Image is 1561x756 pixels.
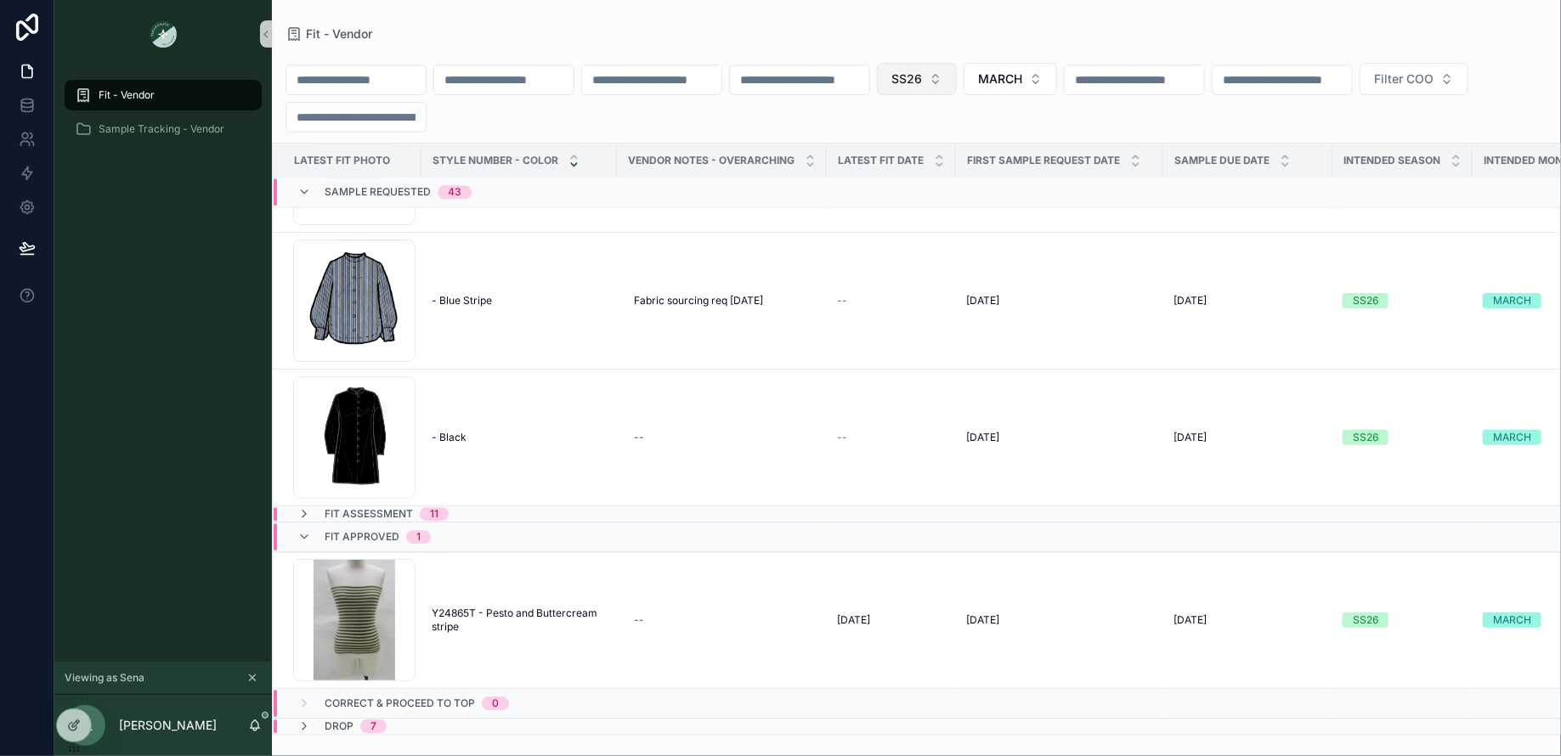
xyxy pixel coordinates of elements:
[966,613,999,627] span: [DATE]
[432,294,607,307] a: - Blue Stripe
[1174,431,1207,444] span: [DATE]
[837,613,870,627] span: [DATE]
[1174,431,1322,444] a: [DATE]
[54,68,272,166] div: scrollable content
[432,431,467,444] span: - Black
[964,63,1057,95] button: Select Button
[634,613,644,627] div: --
[627,287,817,314] a: Fabric sourcing req [DATE]
[286,25,372,42] a: Fit - Vendor
[1343,154,1440,167] span: Intended Season
[432,606,607,634] a: Y24865T - Pesto and Buttercream stripe
[837,294,946,307] a: --
[1174,613,1322,627] a: [DATE]
[370,719,376,733] div: 7
[1343,430,1462,445] a: SS26
[1174,154,1270,167] span: Sample Due Date
[966,294,999,307] span: [DATE]
[1493,293,1531,308] div: MARCH
[325,697,475,710] span: Correct & Proceed to TOP
[65,671,144,685] span: Viewing as Sena
[1374,71,1434,87] span: Filter COO
[325,530,399,544] span: Fit Approved
[432,294,492,307] span: - Blue Stripe
[966,613,1153,627] a: [DATE]
[1353,612,1378,628] div: SS26
[416,530,421,544] div: 1
[627,606,817,634] a: --
[325,507,413,521] span: Fit Assessment
[119,717,217,734] p: [PERSON_NAME]
[432,431,607,444] a: - Black
[634,294,763,307] span: Fabric sourcing req [DATE]
[325,719,353,733] span: Drop
[877,63,957,95] button: Select Button
[492,697,499,710] div: 0
[966,431,999,444] span: [DATE]
[837,431,847,444] span: --
[966,431,1153,444] a: [DATE]
[978,71,1022,87] span: MARCH
[1493,430,1531,445] div: MARCH
[1174,294,1322,307] a: [DATE]
[1343,612,1462,628] a: SS26
[634,431,644,444] div: --
[1174,613,1207,627] span: [DATE]
[1343,293,1462,308] a: SS26
[837,431,946,444] a: --
[433,154,558,167] span: Style Number - Color
[306,25,372,42] span: Fit - Vendor
[294,154,390,167] span: Latest Fit Photo
[1174,294,1207,307] span: [DATE]
[628,154,795,167] span: Vendor Notes - Overarching
[1360,63,1468,95] button: Select Button
[891,71,922,87] span: SS26
[99,122,224,136] span: Sample Tracking - Vendor
[65,80,262,110] a: Fit - Vendor
[430,507,438,521] div: 11
[150,20,177,48] img: App logo
[966,294,1153,307] a: [DATE]
[627,424,817,451] a: --
[1353,293,1378,308] div: SS26
[837,294,847,307] span: --
[1493,612,1531,628] div: MARCH
[1353,430,1378,445] div: SS26
[838,154,924,167] span: Latest Fit Date
[65,114,262,144] a: Sample Tracking - Vendor
[99,88,155,102] span: Fit - Vendor
[448,186,461,200] div: 43
[967,154,1120,167] span: FIRST SAMPLE REQUEST DATE
[325,186,431,200] span: Sample Requested
[837,613,946,627] a: [DATE]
